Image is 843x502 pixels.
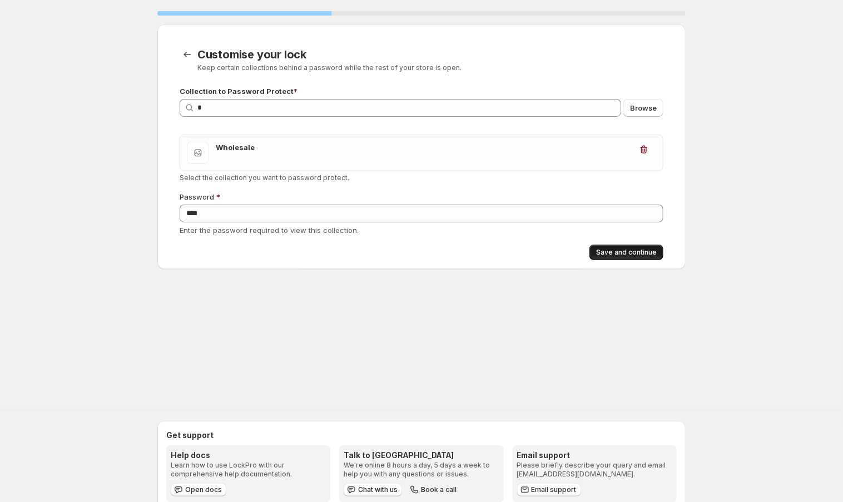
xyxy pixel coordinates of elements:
[421,485,457,494] span: Book a call
[589,245,663,260] button: Save and continue
[180,226,359,235] span: Enter the password required to view this collection.
[630,102,657,113] span: Browse
[171,461,326,479] p: Learn how to use LockPro with our comprehensive help documentation.
[517,483,581,496] a: Email support
[517,461,672,479] p: Please briefly describe your query and email [EMAIL_ADDRESS][DOMAIN_NAME].
[344,450,499,461] h3: Talk to [GEOGRAPHIC_DATA]
[358,485,398,494] span: Chat with us
[197,63,663,72] p: Keep certain collections behind a password while the rest of your store is open.
[406,483,461,496] button: Book a call
[216,142,632,153] h3: Wholesale
[180,86,663,97] p: Collection to Password Protect
[344,483,402,496] button: Chat with us
[166,430,677,441] h2: Get support
[197,48,306,61] span: Customise your lock
[171,483,226,496] a: Open docs
[171,450,326,461] h3: Help docs
[623,99,663,117] button: Browse
[517,450,672,461] h3: Email support
[180,192,214,201] span: Password
[532,485,577,494] span: Email support
[180,173,663,182] p: Select the collection you want to password protect.
[185,485,222,494] span: Open docs
[596,248,657,257] span: Save and continue
[344,461,499,479] p: We're online 8 hours a day, 5 days a week to help you with any questions or issues.
[180,47,195,62] button: CustomisationStep.backToTemplates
